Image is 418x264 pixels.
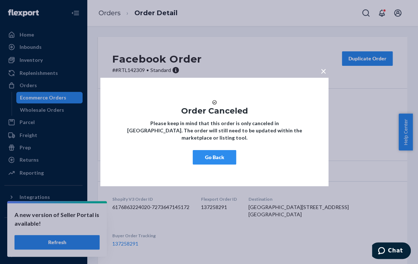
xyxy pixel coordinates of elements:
iframe: Opens a widget where you can chat to one of our agents [372,242,411,260]
span: × [321,65,326,77]
button: Go Back [193,150,236,165]
strong: Please keep in mind that this order is only canceled in [GEOGRAPHIC_DATA]. The order will still n... [127,120,302,141]
h1: Order Canceled [122,107,307,115]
